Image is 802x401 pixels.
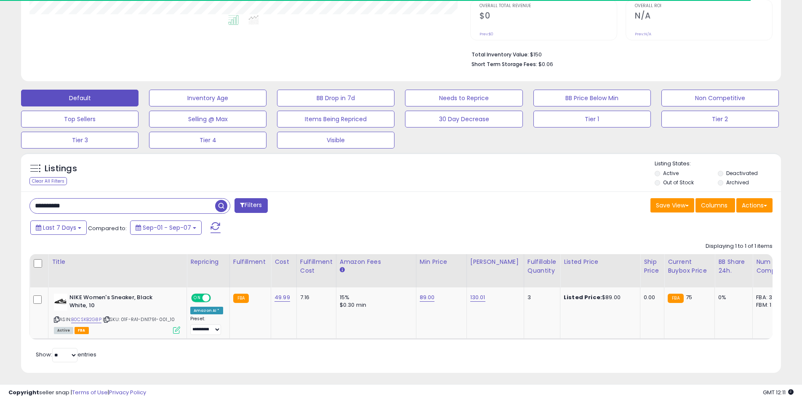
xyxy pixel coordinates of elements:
div: Amazon AI * [190,307,223,314]
div: BB Share 24h. [718,258,749,275]
span: Last 7 Days [43,223,76,232]
label: Out of Stock [663,179,694,186]
b: NIKE Women's Sneaker, Black White, 10 [69,294,172,311]
div: Preset: [190,316,223,335]
button: Actions [736,198,773,212]
div: Title [52,258,183,266]
div: FBA: 3 [756,294,784,301]
div: FBM: 1 [756,301,784,309]
div: Fulfillment Cost [300,258,333,275]
button: Default [21,90,139,106]
button: Columns [695,198,735,212]
span: $0.06 [538,60,553,68]
small: FBA [233,294,249,303]
button: Tier 2 [661,111,779,127]
button: Sep-01 - Sep-07 [130,220,202,235]
span: Show: entries [36,351,96,359]
span: Compared to: [88,224,127,232]
h2: N/A [635,11,772,22]
span: Columns [701,201,727,210]
div: 0% [718,294,746,301]
b: Total Inventory Value: [472,51,529,58]
div: Num of Comp. [756,258,787,275]
button: Last 7 Days [30,220,87,235]
a: 49.99 [274,293,290,302]
div: Listed Price [564,258,637,266]
label: Archived [726,179,749,186]
div: Current Buybox Price [668,258,711,275]
span: Sep-01 - Sep-07 [143,223,191,232]
button: BB Price Below Min [533,90,651,106]
div: Clear All Filters [29,177,67,185]
small: Prev: $0 [480,32,493,37]
div: 15% [340,294,410,301]
span: 75 [686,293,692,301]
button: Tier 3 [21,132,139,149]
div: 7.16 [300,294,330,301]
li: $150 [472,49,766,59]
a: 130.01 [470,293,485,302]
div: $0.30 min [340,301,410,309]
a: B0CSKB2G8P [71,316,101,323]
button: Tier 4 [149,132,266,149]
button: Save View [650,198,694,212]
div: Displaying 1 to 1 of 1 items [706,242,773,250]
div: Amazon Fees [340,258,413,266]
a: Terms of Use [72,388,108,396]
button: Needs to Reprice [405,90,522,106]
button: Tier 1 [533,111,651,127]
div: seller snap | | [8,389,146,397]
img: 31SxH6i2LSL._SL40_.jpg [54,294,67,311]
span: 2025-09-16 12:11 GMT [763,388,794,396]
button: Selling @ Max [149,111,266,127]
button: Non Competitive [661,90,779,106]
div: Repricing [190,258,226,266]
button: 30 Day Decrease [405,111,522,127]
p: Listing States: [655,160,781,168]
div: 3 [528,294,554,301]
button: Items Being Repriced [277,111,394,127]
div: Cost [274,258,293,266]
b: Listed Price: [564,293,602,301]
div: [PERSON_NAME] [470,258,520,266]
span: Overall Total Revenue [480,4,617,8]
div: Ship Price [644,258,661,275]
button: Filters [234,198,267,213]
div: $89.00 [564,294,634,301]
div: 0.00 [644,294,658,301]
small: Prev: N/A [635,32,651,37]
small: Amazon Fees. [340,266,345,274]
div: Fulfillable Quantity [528,258,557,275]
div: Min Price [420,258,463,266]
a: 89.00 [420,293,435,302]
button: Inventory Age [149,90,266,106]
button: Top Sellers [21,111,139,127]
strong: Copyright [8,388,39,396]
span: Overall ROI [635,4,772,8]
h2: $0 [480,11,617,22]
div: ASIN: [54,294,180,333]
label: Active [663,170,679,177]
span: FBA [75,327,89,334]
small: FBA [668,294,683,303]
span: All listings currently available for purchase on Amazon [54,327,73,334]
span: ON [192,295,202,302]
button: Visible [277,132,394,149]
h5: Listings [45,163,77,175]
span: | SKU: 01F-RA1-DN1791-001_10 [103,316,175,323]
span: OFF [210,295,223,302]
button: BB Drop in 7d [277,90,394,106]
a: Privacy Policy [109,388,146,396]
label: Deactivated [726,170,758,177]
div: Fulfillment [233,258,267,266]
b: Short Term Storage Fees: [472,61,537,68]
